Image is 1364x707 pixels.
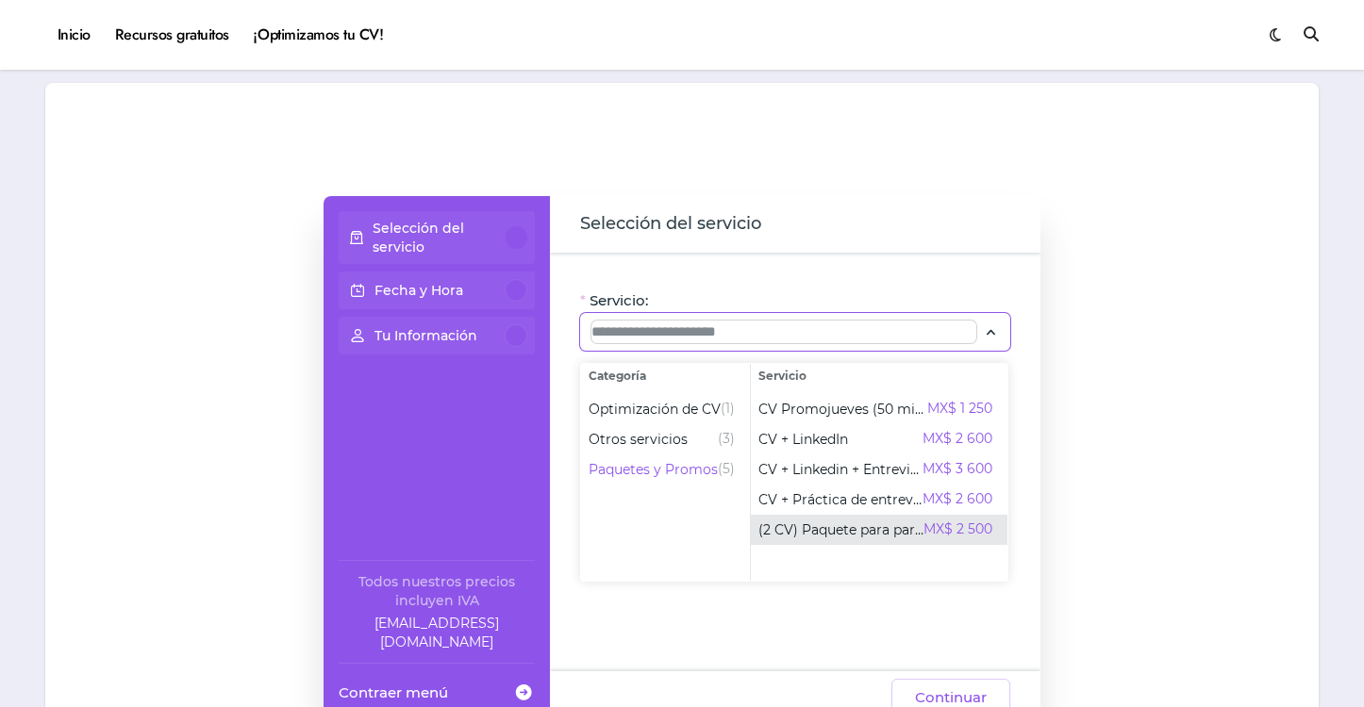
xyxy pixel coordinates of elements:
span: CV Promojueves (50 min) [758,400,927,419]
span: Optimización de CV [589,400,721,419]
span: (3) [718,428,735,451]
p: Selección del servicio [373,219,507,256]
a: ¡Optimizamos tu CV! [241,9,395,60]
span: MX$ 2 600 [923,488,992,511]
a: Inicio [45,9,103,60]
span: (1) [721,398,735,420]
span: MX$ 3 600 [923,458,992,481]
a: Recursos gratuitos [103,9,241,60]
span: Contraer menú [339,682,448,702]
span: CV + LinkedIn [758,430,848,449]
span: (2 CV) Paquete para parejas [758,520,923,539]
p: Tu Información [374,326,477,345]
span: Categoría [581,364,750,388]
p: Fecha y Hora [374,281,463,300]
span: Servicio: [590,291,648,310]
div: Todos nuestros precios incluyen IVA [339,572,535,610]
span: CV + Práctica de entrevista [758,490,923,509]
span: MX$ 2 500 [923,518,992,541]
span: Servicio [751,364,1007,388]
span: MX$ 2 600 [923,428,992,451]
span: Selección del servicio [580,211,761,238]
a: Company email: ayuda@elhadadelasvacantes.com [339,614,535,651]
div: Selecciona el servicio [580,363,1008,582]
span: CV + Linkedin + Entrevista [758,460,923,479]
span: Paquetes y Promos [589,460,718,479]
span: MX$ 1 250 [927,398,992,420]
span: Otros servicios [589,430,688,449]
span: (5) [718,458,735,481]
